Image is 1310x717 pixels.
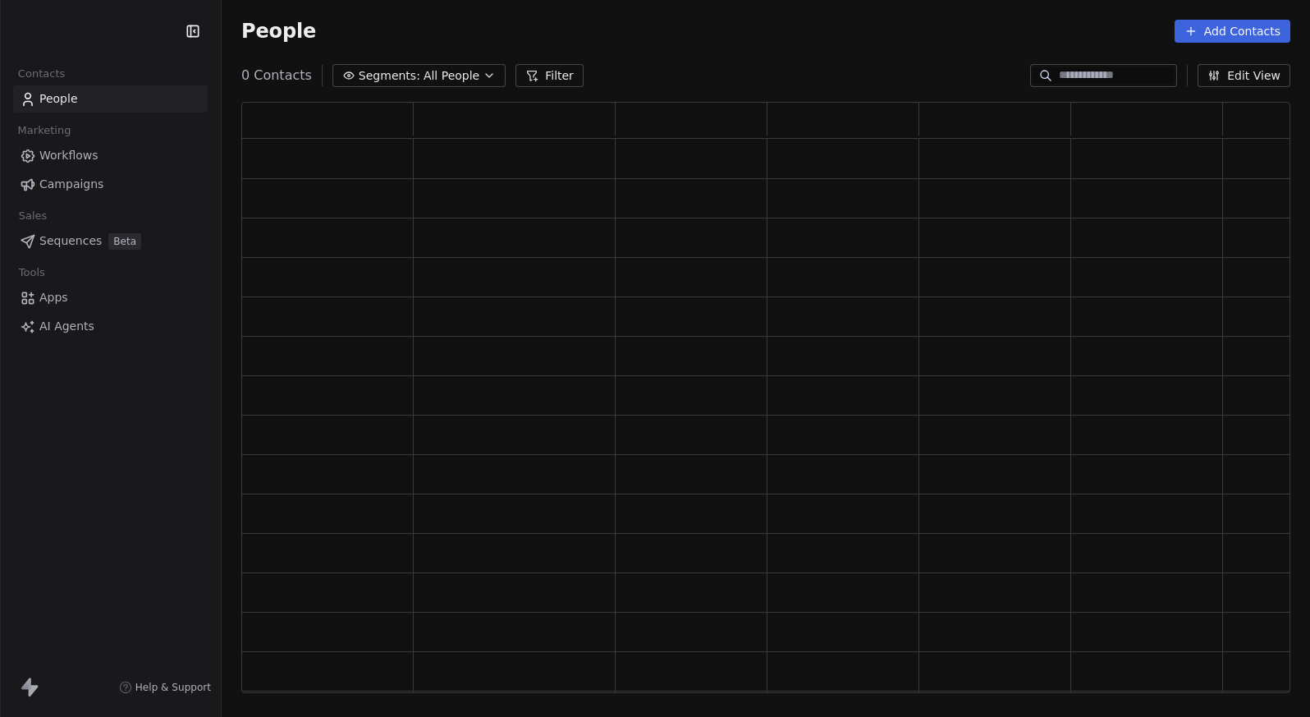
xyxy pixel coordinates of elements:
[119,681,211,694] a: Help & Support
[108,233,141,250] span: Beta
[241,19,316,44] span: People
[11,260,52,285] span: Tools
[13,228,208,255] a: SequencesBeta
[13,171,208,198] a: Campaigns
[1198,64,1290,87] button: Edit View
[1175,20,1290,43] button: Add Contacts
[11,62,72,86] span: Contacts
[39,90,78,108] span: People
[11,204,54,228] span: Sales
[13,313,208,340] a: AI Agents
[39,176,103,193] span: Campaigns
[39,147,98,164] span: Workflows
[241,66,312,85] span: 0 Contacts
[39,289,68,306] span: Apps
[13,142,208,169] a: Workflows
[359,67,420,85] span: Segments:
[39,318,94,335] span: AI Agents
[515,64,584,87] button: Filter
[13,85,208,113] a: People
[11,118,78,143] span: Marketing
[13,284,208,311] a: Apps
[424,67,479,85] span: All People
[39,232,102,250] span: Sequences
[135,681,211,694] span: Help & Support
